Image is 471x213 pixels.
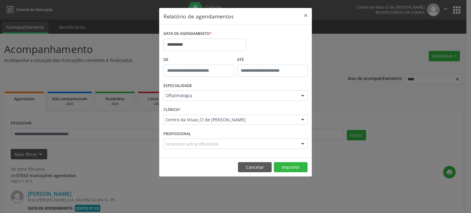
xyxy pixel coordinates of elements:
span: Oftalmologia [166,93,295,99]
button: Close [300,8,312,23]
label: ESPECIALIDADE [163,81,192,91]
label: DATA DE AGENDAMENTO [163,29,212,39]
label: CLÍNICA [163,105,181,115]
label: De [163,55,234,65]
span: Selecione um profissional [166,141,218,147]
label: ATÉ [237,55,308,65]
label: PROFISSIONAL [163,129,191,139]
button: Cancelar [238,162,272,173]
button: Imprimir [274,162,308,173]
span: Centro da Visao_Cl de [PERSON_NAME] [166,117,295,123]
h5: Relatório de agendamentos [163,12,234,20]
